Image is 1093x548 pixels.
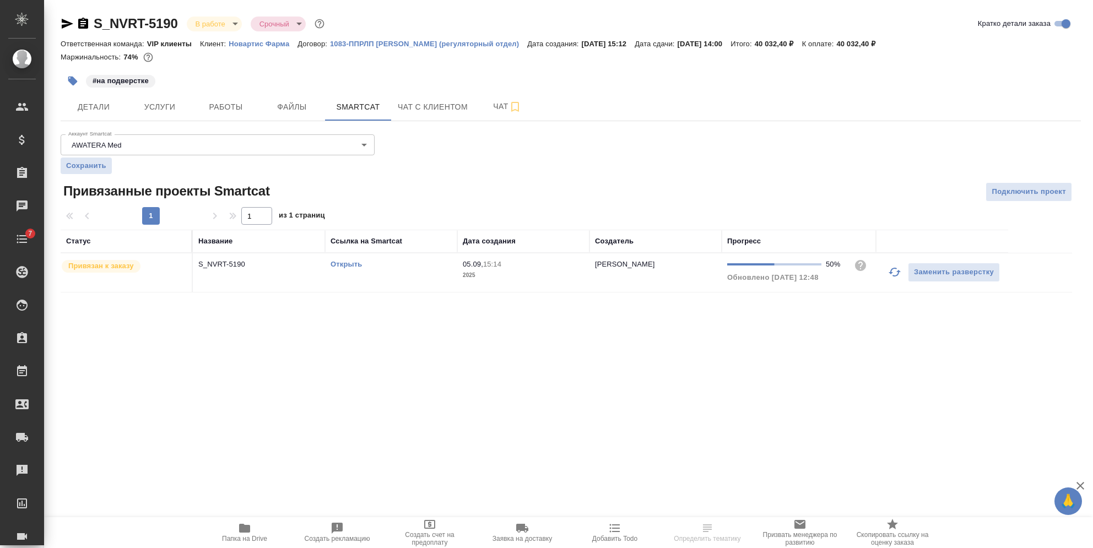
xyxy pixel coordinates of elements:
[826,259,845,270] div: 50%
[331,260,362,268] a: Открыть
[992,186,1066,198] span: Подключить проект
[61,182,270,200] span: Привязанные проекты Smartcat
[229,39,297,48] a: Новартис Фарма
[66,160,106,171] span: Сохранить
[635,40,677,48] p: Дата сдачи:
[3,225,41,253] a: 7
[661,517,754,548] button: Определить тематику
[914,266,994,279] span: Заменить разверстку
[908,263,1000,282] button: Заменить разверстку
[199,100,252,114] span: Работы
[582,40,635,48] p: [DATE] 15:12
[61,134,375,155] div: AWATERA Med
[463,270,584,281] p: 2025
[569,517,661,548] button: Добавить Todo
[198,236,232,247] div: Название
[147,40,200,48] p: VIP клиенты
[493,535,552,542] span: Заявка на доставку
[222,535,267,542] span: Папка на Drive
[836,40,884,48] p: 40 032,40 ₽
[727,273,819,281] span: Обновлено [DATE] 12:48
[678,40,731,48] p: [DATE] 14:00
[312,17,327,31] button: Доп статусы указывают на важность/срочность заказа
[279,209,325,225] span: из 1 страниц
[66,236,91,247] div: Статус
[978,18,1051,29] span: Кратко детали заказа
[291,517,383,548] button: Создать рекламацию
[592,535,637,542] span: Добавить Todo
[192,19,229,29] button: В работе
[123,53,140,61] p: 74%
[481,100,534,113] span: Чат
[61,17,74,30] button: Скопировать ссылку для ЯМессенджера
[390,531,469,546] span: Создать счет на предоплату
[85,75,156,85] span: на подверстке
[141,50,155,64] button: 8778.03 RUB;
[986,182,1072,202] button: Подключить проект
[94,16,178,31] a: S_NVRT-5190
[674,535,740,542] span: Определить тематику
[760,531,840,546] span: Призвать менеджера по развитию
[77,17,90,30] button: Скопировать ссылку
[332,100,385,114] span: Smartcat
[266,100,318,114] span: Файлы
[61,69,85,93] button: Добавить тэг
[595,260,655,268] p: [PERSON_NAME]
[527,40,581,48] p: Дата создания:
[853,531,932,546] span: Скопировать ссылку на оценку заказа
[755,40,802,48] p: 40 032,40 ₽
[198,517,291,548] button: Папка на Drive
[595,236,634,247] div: Создатель
[727,236,761,247] div: Прогресс
[846,517,939,548] button: Скопировать ссылку на оценку заказа
[383,517,476,548] button: Создать счет на предоплату
[754,517,846,548] button: Призвать менеджера по развитию
[198,259,320,270] p: S_NVRT-5190
[297,40,330,48] p: Договор:
[305,535,370,542] span: Создать рекламацию
[133,100,186,114] span: Услуги
[21,228,39,239] span: 7
[61,53,123,61] p: Маржинальность:
[881,259,908,285] button: Обновить прогресс
[93,75,149,86] p: #на подверстке
[187,17,242,31] div: В работе
[463,236,516,247] div: Дата создания
[61,158,112,174] button: Сохранить
[508,100,522,113] svg: Подписаться
[1059,490,1078,513] span: 🙏
[256,19,293,29] button: Срочный
[200,40,229,48] p: Клиент:
[68,140,125,150] button: AWATERA Med
[731,40,754,48] p: Итого:
[229,40,297,48] p: Новартис Фарма
[330,40,527,48] p: 1083-ППРЛП [PERSON_NAME] (регуляторный отдел)
[331,236,402,247] div: Ссылка на Smartcat
[802,40,837,48] p: К оплате:
[483,260,501,268] p: 15:14
[61,40,147,48] p: Ответственная команда:
[476,517,569,548] button: Заявка на доставку
[398,100,468,114] span: Чат с клиентом
[68,261,134,272] p: Привязан к заказу
[1054,487,1082,515] button: 🙏
[330,39,527,48] a: 1083-ППРЛП [PERSON_NAME] (регуляторный отдел)
[67,100,120,114] span: Детали
[463,260,483,268] p: 05.09,
[251,17,306,31] div: В работе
